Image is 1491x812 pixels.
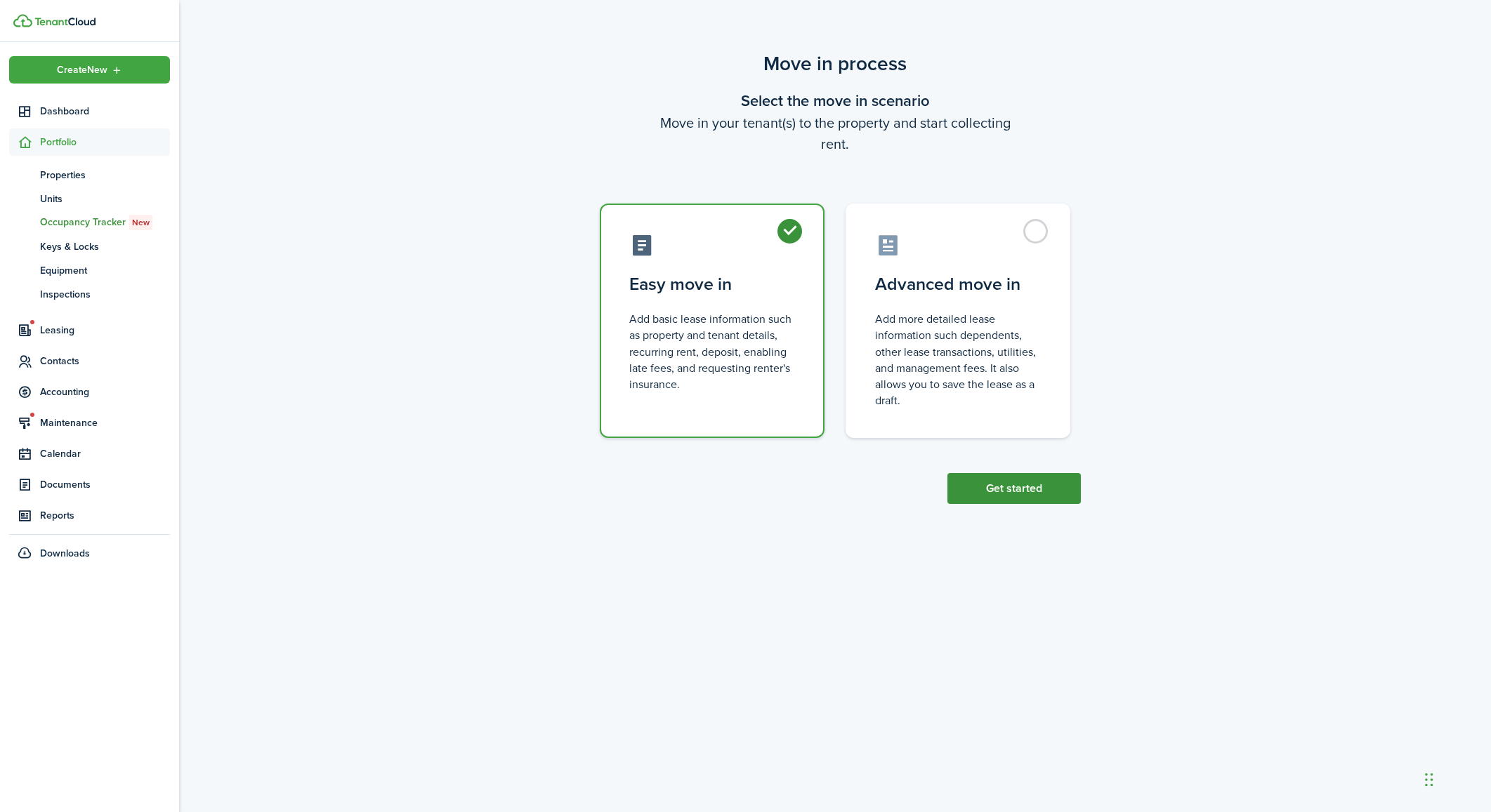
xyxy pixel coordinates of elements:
[132,216,150,229] span: New
[40,385,170,399] span: Accounting
[9,98,170,125] a: Dashboard
[40,446,170,461] span: Calendar
[40,546,90,561] span: Downloads
[40,354,170,368] span: Contacts
[34,18,96,26] img: TenantCloud
[40,287,170,302] span: Inspections
[40,104,170,119] span: Dashboard
[9,187,170,211] a: Units
[589,112,1081,154] wizard-step-header-description: Move in your tenant(s) to the property and start collecting rent.
[9,258,170,282] a: Equipment
[40,168,170,182] span: Properties
[57,65,107,75] span: Create New
[9,163,170,187] a: Properties
[947,473,1081,504] button: Get started
[1425,759,1433,801] div: Drag
[40,477,170,492] span: Documents
[40,192,170,206] span: Units
[40,135,170,149] span: Portfolio
[40,323,170,338] span: Leasing
[9,502,170,529] a: Reports
[9,56,170,84] button: Open menu
[9,234,170,258] a: Keys & Locks
[1257,660,1491,812] iframe: Chat Widget
[40,508,170,523] span: Reports
[40,263,170,278] span: Equipment
[629,311,795,392] control-radio-card-description: Add basic lease information such as property and tenant details, recurring rent, deposit, enablin...
[40,239,170,254] span: Keys & Locks
[589,89,1081,112] wizard-step-header-title: Select the move in scenario
[9,211,170,234] a: Occupancy TrackerNew
[629,272,795,297] control-radio-card-title: Easy move in
[40,215,170,230] span: Occupancy Tracker
[40,415,170,430] span: Maintenance
[875,272,1041,297] control-radio-card-title: Advanced move in
[9,282,170,306] a: Inspections
[13,14,32,27] img: TenantCloud
[875,311,1041,408] control-radio-card-description: Add more detailed lease information such dependents, other lease transactions, utilities, and man...
[589,49,1081,79] scenario-title: Move in process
